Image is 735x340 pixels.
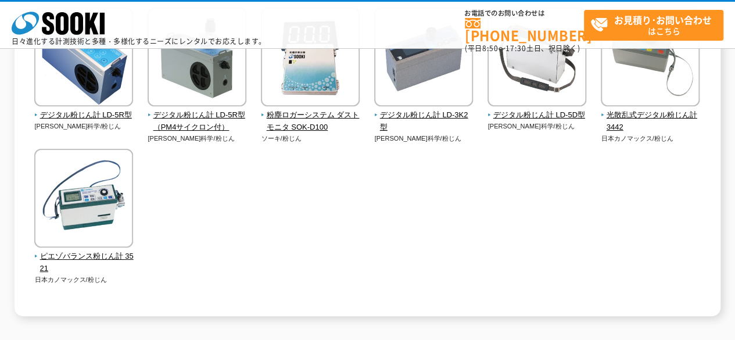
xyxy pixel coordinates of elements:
[148,98,247,133] a: デジタル粉じん計 LD-5R型（PM4サイクロン付）
[601,8,700,109] img: 光散乱式デジタル粉じん計 3442
[601,134,700,144] p: 日本カノマックス/粉じん
[34,109,134,121] span: デジタル粉じん計 LD-5R型
[505,43,526,53] span: 17:30
[261,109,360,134] span: 粉塵ロガーシステム ダストモニタ SOK-D100
[487,98,587,121] a: デジタル粉じん計 LD-5D型
[590,10,723,40] span: はこちら
[584,10,723,41] a: お見積り･お問い合わせはこちら
[12,38,266,45] p: 日々進化する計測技術と多種・多様化するニーズにレンタルでお応えします。
[34,149,133,250] img: ピエゾバランス粉じん計 3521
[374,109,474,134] span: デジタル粉じん計 LD-3K2型
[465,10,584,17] span: お電話でのお問い合わせは
[614,13,712,27] strong: お見積り･お問い合わせ
[261,98,360,133] a: 粉塵ロガーシステム ダストモニタ SOK-D100
[374,134,474,144] p: [PERSON_NAME]科学/粉じん
[148,134,247,144] p: [PERSON_NAME]科学/粉じん
[34,275,134,285] p: 日本カノマックス/粉じん
[34,239,134,274] a: ピエゾバランス粉じん計 3521
[34,121,134,131] p: [PERSON_NAME]科学/粉じん
[374,98,474,133] a: デジタル粉じん計 LD-3K2型
[261,134,360,144] p: ソーキ/粉じん
[374,8,473,109] img: デジタル粉じん計 LD-3K2型
[148,109,247,134] span: デジタル粉じん計 LD-5R型（PM4サイクロン付）
[601,109,700,134] span: 光散乱式デジタル粉じん計 3442
[34,250,134,275] span: ピエゾバランス粉じん計 3521
[465,18,584,42] a: [PHONE_NUMBER]
[601,98,700,133] a: 光散乱式デジタル粉じん計 3442
[34,8,133,109] img: デジタル粉じん計 LD-5R型
[487,121,587,131] p: [PERSON_NAME]科学/粉じん
[482,43,499,53] span: 8:50
[487,8,586,109] img: デジタル粉じん計 LD-5D型
[487,109,587,121] span: デジタル粉じん計 LD-5D型
[34,98,134,121] a: デジタル粉じん計 LD-5R型
[465,43,580,53] span: (平日 ～ 土日、祝日除く)
[148,8,246,109] img: デジタル粉じん計 LD-5R型（PM4サイクロン付）
[261,8,360,109] img: 粉塵ロガーシステム ダストモニタ SOK-D100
